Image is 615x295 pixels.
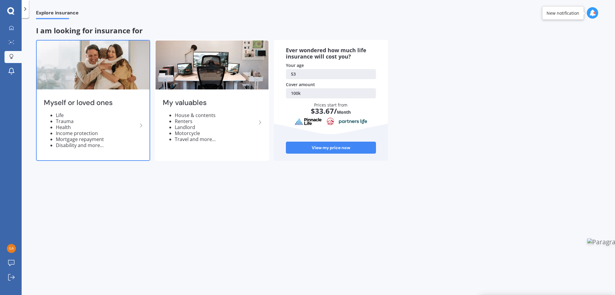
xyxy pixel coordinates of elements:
span: I am looking for insurance for [36,26,143,35]
li: Travel and more... [175,136,256,142]
li: Income protection [56,130,138,136]
h2: Myself or loved ones [44,98,138,107]
div: Ever wondered how much life insurance will cost you? [286,47,376,60]
a: View my price now [286,142,376,154]
div: New notification [547,10,579,16]
li: Landlord [175,124,256,130]
img: pinnacle [295,118,322,125]
img: aia [327,118,334,125]
span: Explore insurance [36,10,79,18]
div: Your age [286,62,376,68]
li: Trauma [56,118,138,124]
li: Health [56,124,138,130]
li: Disability and more... [56,142,138,148]
a: 53 [286,69,376,79]
a: 100k [286,88,376,98]
li: Life [56,112,138,118]
li: Motorcycle [175,130,256,136]
span: Month [337,109,351,115]
img: dc5525f7cfeee14d3ada752e29e1cb9d [7,244,16,253]
h2: My valuables [163,98,256,107]
img: My valuables [156,41,268,89]
img: Myself or loved ones [37,41,150,89]
li: Renters [175,118,256,124]
span: $ 33.67 / [311,106,337,116]
img: partnersLife [339,119,368,124]
div: Cover amount [286,82,376,88]
li: Mortgage repayment [56,136,138,142]
li: House & contents [175,112,256,118]
div: Prices start from [292,102,370,121]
